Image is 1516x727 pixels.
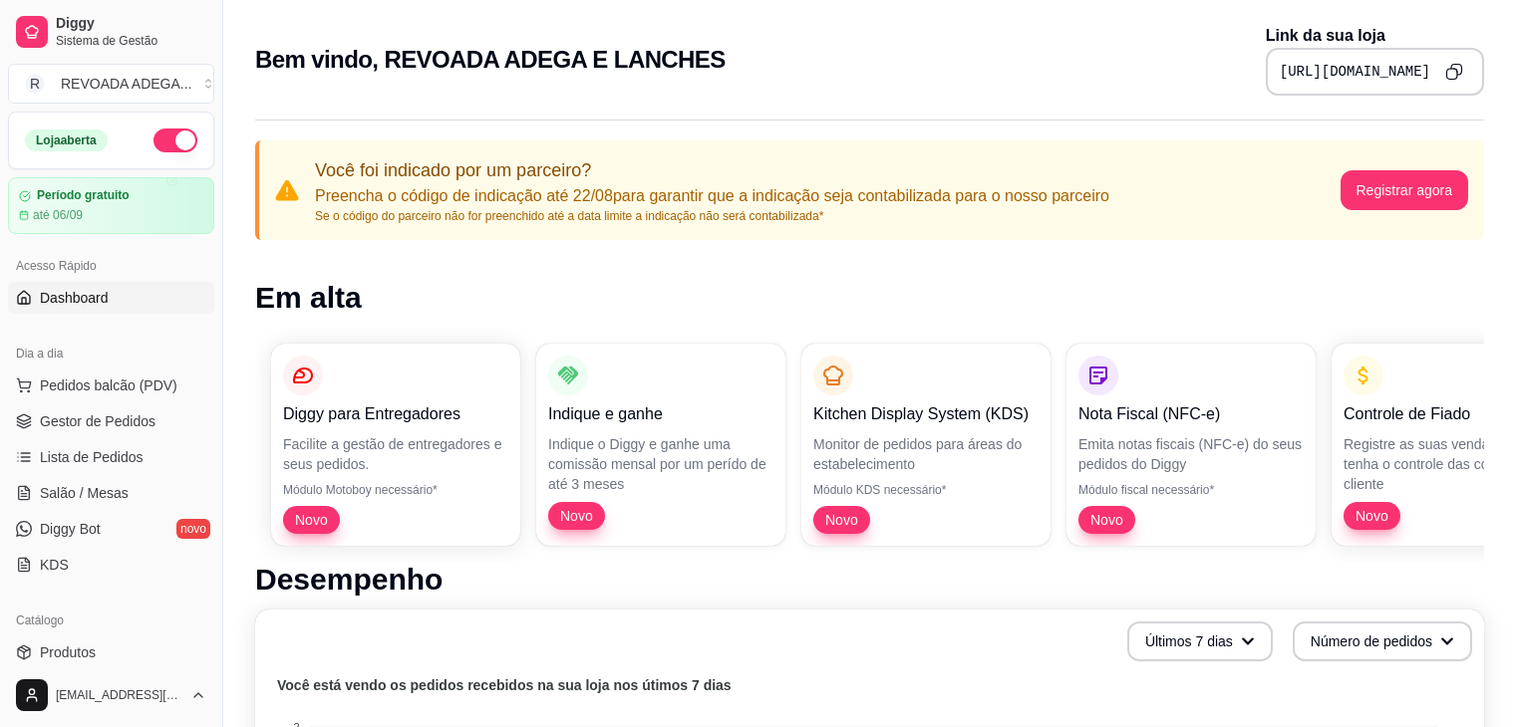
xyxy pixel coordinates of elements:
[25,129,108,151] div: Loja aberta
[817,510,866,530] span: Novo
[37,188,130,203] article: Período gratuito
[813,434,1039,474] p: Monitor de pedidos para áreas do estabelecimento
[1348,506,1396,526] span: Novo
[277,677,732,693] text: Você está vendo os pedidos recebidos na sua loja nos útimos 7 dias
[548,402,773,426] p: Indique e ganhe
[40,288,109,308] span: Dashboard
[255,562,1484,598] h1: Desempenho
[40,411,155,431] span: Gestor de Pedidos
[25,74,45,94] span: R
[56,687,182,703] span: [EMAIL_ADDRESS][DOMAIN_NAME]
[283,482,508,498] p: Módulo Motoboy necessário*
[813,482,1039,498] p: Módulo KDS necessário*
[1293,621,1472,661] button: Número de pedidos
[271,344,520,546] button: Diggy para EntregadoresFacilite a gestão de entregadores e seus pedidos.Módulo Motoboy necessário...
[40,483,129,503] span: Salão / Mesas
[40,375,177,395] span: Pedidos balcão (PDV)
[1078,434,1304,474] p: Emita notas fiscais (NFC-e) do seus pedidos do Diggy
[536,344,785,546] button: Indique e ganheIndique o Diggy e ganhe uma comissão mensal por um perído de até 3 mesesNovo
[8,250,214,282] div: Acesso Rápido
[287,510,336,530] span: Novo
[315,156,1109,184] p: Você foi indicado por um parceiro?
[56,33,206,49] span: Sistema de Gestão
[8,513,214,545] a: Diggy Botnovo
[8,64,214,104] button: Select a team
[1280,62,1430,82] pre: [URL][DOMAIN_NAME]
[283,402,508,426] p: Diggy para Entregadores
[40,519,101,539] span: Diggy Bot
[8,477,214,509] a: Salão / Mesas
[1341,170,1469,210] button: Registrar agora
[8,338,214,369] div: Dia a dia
[255,44,726,76] h2: Bem vindo, REVOADA ADEGA E LANCHES
[1066,344,1316,546] button: Nota Fiscal (NFC-e)Emita notas fiscais (NFC-e) do seus pedidos do DiggyMódulo fiscal necessário*Novo
[40,642,96,662] span: Produtos
[801,344,1051,546] button: Kitchen Display System (KDS)Monitor de pedidos para áreas do estabelecimentoMódulo KDS necessário...
[153,128,197,152] button: Alterar Status
[8,177,214,234] a: Período gratuitoaté 06/09
[8,369,214,401] button: Pedidos balcão (PDV)
[813,402,1039,426] p: Kitchen Display System (KDS)
[8,282,214,314] a: Dashboard
[40,447,144,467] span: Lista de Pedidos
[61,74,192,94] div: REVOADA ADEGA ...
[255,280,1484,316] h1: Em alta
[40,555,69,575] span: KDS
[1082,510,1131,530] span: Novo
[8,605,214,636] div: Catálogo
[315,184,1109,208] p: Preencha o código de indicação até 22/08 para garantir que a indicação seja contabilizada para o ...
[1078,402,1304,426] p: Nota Fiscal (NFC-e)
[8,8,214,56] a: DiggySistema de Gestão
[1078,482,1304,498] p: Módulo fiscal necessário*
[548,434,773,494] p: Indique o Diggy e ganhe uma comissão mensal por um perído de até 3 meses
[8,671,214,719] button: [EMAIL_ADDRESS][DOMAIN_NAME]
[1127,621,1273,661] button: Últimos 7 dias
[8,441,214,473] a: Lista de Pedidos
[56,15,206,33] span: Diggy
[283,434,508,474] p: Facilite a gestão de entregadores e seus pedidos.
[552,506,601,526] span: Novo
[8,636,214,668] a: Produtos
[33,207,83,223] article: até 06/09
[1266,24,1484,48] p: Link da sua loja
[315,208,1109,224] p: Se o código do parceiro não for preenchido até a data limite a indicação não será contabilizada*
[1438,56,1470,88] button: Copy to clipboard
[8,405,214,437] a: Gestor de Pedidos
[8,549,214,581] a: KDS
